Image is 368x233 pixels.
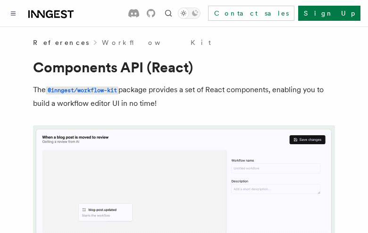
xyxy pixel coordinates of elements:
code: @inngest/workflow-kit [46,86,118,95]
a: Workflow Kit [102,38,211,47]
p: The package provides a set of React components, enabling you to build a workflow editor UI in no ... [33,83,335,110]
a: Sign Up [298,6,360,21]
span: References [33,38,89,47]
button: Toggle navigation [8,8,19,19]
h1: Components API (React) [33,59,335,76]
a: Contact sales [208,6,294,21]
a: @inngest/workflow-kit [46,85,118,94]
button: Find something... [163,8,174,19]
button: Toggle dark mode [178,8,201,19]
